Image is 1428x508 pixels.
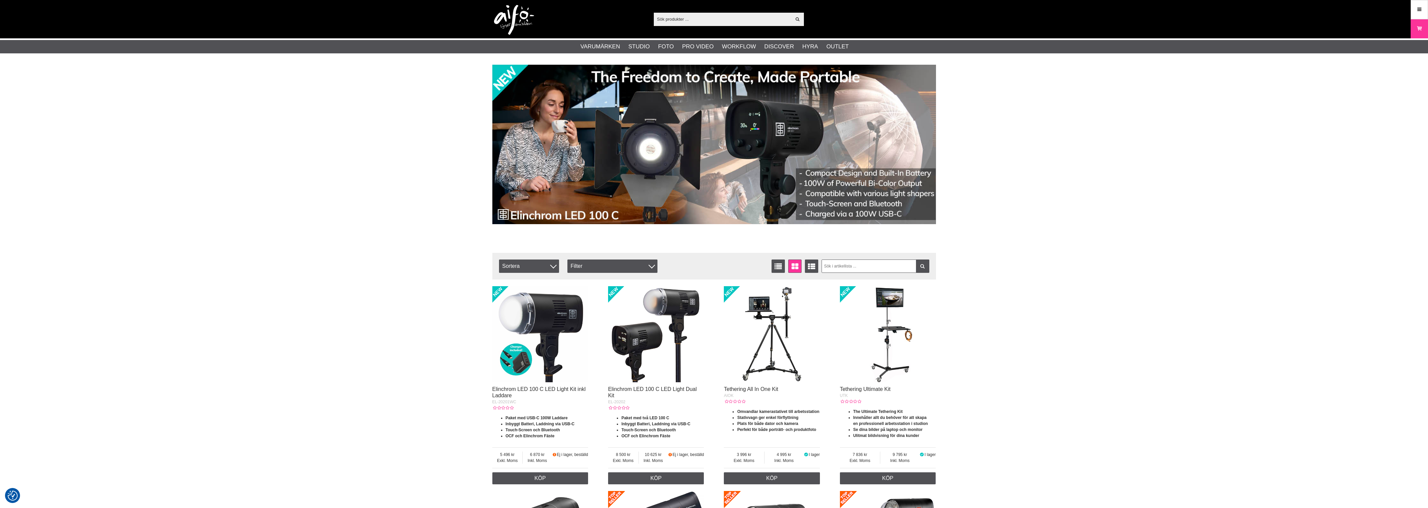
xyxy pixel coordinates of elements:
a: Köp [608,472,704,484]
input: Sök i artikellista ... [822,260,929,273]
span: 10 625 [639,452,668,458]
img: Annons:002 banner-elin-led100c11390x.jpg [492,65,936,224]
a: Hyra [802,42,818,51]
strong: Touch-Screen och Bluetooth [506,428,560,432]
strong: Plats för både dator och kamera [737,421,798,426]
a: Tethering All In One Kit [724,386,778,392]
i: I lager [919,452,925,457]
span: AIOK [724,393,734,398]
div: Kundbetyg: 0 [492,405,514,411]
a: Filtrera [916,260,929,273]
strong: Touch-Screen och Bluetooth [621,428,676,432]
div: Kundbetyg: 0 [724,399,745,405]
img: Tethering Ultimate Kit [840,286,936,382]
span: Ej i lager, beställd [672,452,704,457]
a: Outlet [826,42,849,51]
span: UTK [840,393,848,398]
strong: Stativvagn ger enkel förflyttning [737,415,798,420]
strong: Inbyggt Batteri, Laddning via USB-C [621,422,690,426]
span: 6 870 [523,452,552,458]
a: Köp [840,472,936,484]
a: Discover [764,42,794,51]
a: Tethering Ultimate Kit [840,386,891,392]
span: 8 500 [608,452,638,458]
span: Inkl. Moms [880,458,919,464]
span: 9 795 [880,452,919,458]
div: Filter [567,260,657,273]
strong: Se dina bilder på laptop och monitor [853,427,923,432]
div: Kundbetyg: 0 [608,405,629,411]
strong: Omvandlar kamerastativet till arbetsstation [737,409,819,414]
a: Fönstervisning [788,260,802,273]
a: Foto [658,42,674,51]
a: Pro Video [682,42,713,51]
span: Inkl. Moms [639,458,668,464]
strong: OCF och Elinchrom Fäste [621,434,670,438]
span: I lager [809,452,820,457]
strong: OCF och Elinchrom Fäste [506,434,555,438]
i: Beställd [668,452,673,457]
span: I lager [925,452,936,457]
span: Sortera [499,260,559,273]
strong: Paket med två LED 100 C [621,416,669,420]
a: Workflow [722,42,756,51]
span: 7 836 [840,452,880,458]
a: Listvisning [772,260,785,273]
img: Elinchrom LED 100 C LED Light Kit inkl Laddare [492,286,588,382]
strong: Ulitmat bildvisning för dina kunder [853,433,919,438]
span: Inkl. Moms [523,458,552,464]
img: Elinchrom LED 100 C LED Light Dual Kit [608,286,704,382]
strong: Paket med USB-C 100W Laddare [506,416,568,420]
strong: Innehåller allt du behöver för att skapa [853,415,927,420]
span: Ej i lager, beställd [557,452,588,457]
strong: en professionell arbetsstation i studion [853,421,928,426]
img: Tethering All In One Kit [724,286,820,382]
span: Exkl. Moms [492,458,523,464]
img: logo.png [494,5,534,35]
span: Exkl. Moms [840,458,880,464]
a: Studio [628,42,650,51]
span: 5 496 [492,452,523,458]
a: Köp [724,472,820,484]
span: Exkl. Moms [608,458,638,464]
span: 3 996 [724,452,764,458]
a: Varumärken [580,42,620,51]
a: Köp [492,472,588,484]
i: I lager [804,452,809,457]
button: Samtyckesinställningar [8,490,18,502]
div: Kundbetyg: 0 [840,399,861,405]
span: 4 995 [765,452,804,458]
strong: Perfekt för både porträtt- och produktfoto [737,427,816,432]
input: Sök produkter ... [654,14,792,24]
strong: The Ultimate Tethering Kit [853,409,903,414]
a: Utökad listvisning [805,260,818,273]
span: EL-20202 [608,400,625,404]
span: Inkl. Moms [765,458,804,464]
i: Beställd [552,452,557,457]
img: Revisit consent button [8,491,18,501]
a: Elinchrom LED 100 C LED Light Kit inkl Laddare [492,386,586,398]
strong: Inbyggt Batteri, Laddning via USB-C [506,422,575,426]
span: EL-20201WC [492,400,516,404]
a: Elinchrom LED 100 C LED Light Dual Kit [608,386,697,398]
span: Exkl. Moms [724,458,764,464]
